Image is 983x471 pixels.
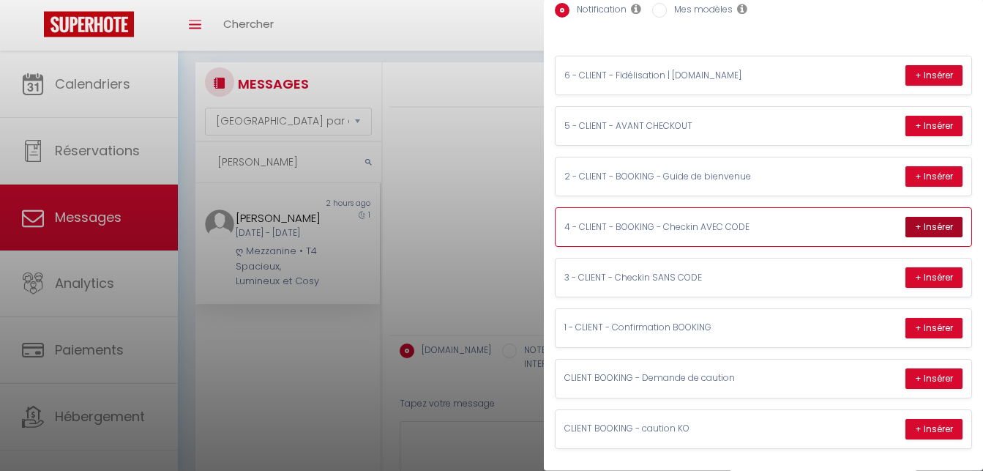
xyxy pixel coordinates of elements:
[905,267,963,288] button: + Insérer
[905,166,963,187] button: + Insérer
[905,368,963,389] button: + Insérer
[564,321,784,335] p: 1 - CLIENT - Confirmation BOOKING
[569,3,627,19] label: Notification
[564,422,784,436] p: CLIENT BOOKING - caution KO
[631,3,641,15] i: Les notifications sont visibles par toi et ton équipe
[905,65,963,86] button: + Insérer
[564,271,784,285] p: 3 - CLIENT - Checkin SANS CODE
[905,116,963,136] button: + Insérer
[737,3,747,15] i: Les modèles généraux sont visibles par vous et votre équipe
[564,69,784,83] p: 6 - CLIENT - Fidélisation | [DOMAIN_NAME]
[667,3,733,19] label: Mes modèles
[564,220,784,234] p: 4 - CLIENT - BOOKING - Checkin AVEC CODE
[564,119,784,133] p: 5 - CLIENT - AVANT CHECKOUT
[905,419,963,440] button: + Insérer
[905,318,963,338] button: + Insérer
[905,217,963,237] button: + Insérer
[564,371,784,385] p: CLIENT BOOKING - Demande de caution
[12,6,56,50] button: Ouvrir le widget de chat LiveChat
[564,170,784,184] p: 2 - CLIENT - BOOKING - Guide de bienvenue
